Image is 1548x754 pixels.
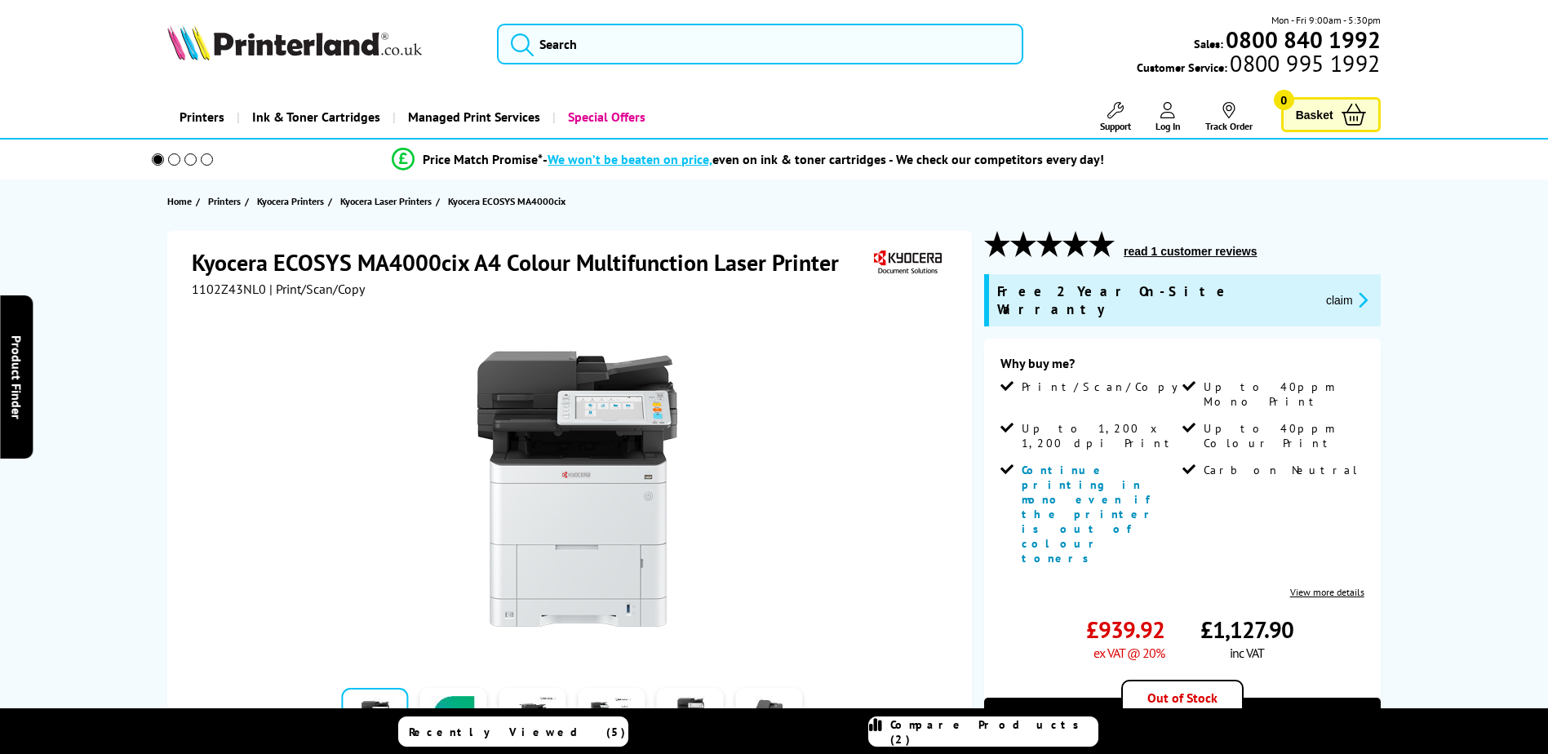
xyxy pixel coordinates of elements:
[1086,614,1164,645] span: £939.92
[1205,102,1253,132] a: Track Order
[1296,104,1333,126] span: Basket
[1321,291,1373,309] button: promo-description
[997,282,1313,318] span: Free 2 Year On-Site Warranty
[448,193,570,210] a: Kyocera ECOSYS MA4000cix
[167,96,237,138] a: Printers
[1119,244,1262,259] button: read 1 customer reviews
[1100,102,1131,132] a: Support
[1204,421,1360,450] span: Up to 40ppm Colour Print
[1022,463,1159,565] span: Continue printing in mono even if the printer is out of colour toners
[1227,55,1380,71] span: 0800 995 1992
[1137,55,1380,75] span: Customer Service:
[1271,12,1381,28] span: Mon - Fri 9:00am - 5:30pm
[448,193,566,210] span: Kyocera ECOSYS MA4000cix
[1155,120,1181,132] span: Log In
[340,193,436,210] a: Kyocera Laser Printers
[208,193,241,210] span: Printers
[423,151,543,167] span: Price Match Promise*
[208,193,245,210] a: Printers
[548,151,712,167] span: We won’t be beaten on price,
[1100,120,1131,132] span: Support
[890,717,1098,747] span: Compare Products (2)
[1204,463,1359,477] span: Carbon Neutral
[257,193,328,210] a: Kyocera Printers
[1155,102,1181,132] a: Log In
[412,330,732,650] img: Kyocera ECOSYS MA4000cix
[1274,90,1294,110] span: 0
[1000,355,1364,379] div: Why buy me?
[1230,645,1264,661] span: inc VAT
[497,24,1023,64] input: Search
[1281,97,1381,132] a: Basket 0
[543,151,1104,167] div: - even on ink & toner cartridges - We check our competitors every day!
[1121,680,1244,716] div: Out of Stock
[340,193,432,210] span: Kyocera Laser Printers
[1223,32,1381,47] a: 0800 840 1992
[252,96,380,138] span: Ink & Toner Cartridges
[192,247,855,277] h1: Kyocera ECOSYS MA4000cix A4 Colour Multifunction Laser Printer
[167,24,422,60] img: Printerland Logo
[1200,614,1293,645] span: £1,127.90
[167,24,477,64] a: Printerland Logo
[409,725,626,739] span: Recently Viewed (5)
[237,96,393,138] a: Ink & Toner Cartridges
[167,193,196,210] a: Home
[257,193,324,210] span: Kyocera Printers
[8,335,24,419] span: Product Finder
[398,716,628,747] a: Recently Viewed (5)
[868,716,1098,747] a: Compare Products (2)
[1204,379,1360,409] span: Up to 40ppm Mono Print
[1290,586,1364,598] a: View more details
[1093,645,1164,661] span: ex VAT @ 20%
[1226,24,1381,55] b: 0800 840 1992
[552,96,658,138] a: Special Offers
[130,145,1368,174] li: modal_Promise
[870,247,945,277] img: Kyocera
[1022,421,1178,450] span: Up to 1,200 x 1,200 dpi Print
[1194,36,1223,51] span: Sales:
[167,193,192,210] span: Home
[393,96,552,138] a: Managed Print Services
[1022,379,1190,394] span: Print/Scan/Copy
[192,281,266,297] span: 1102Z43NL0
[269,281,365,297] span: | Print/Scan/Copy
